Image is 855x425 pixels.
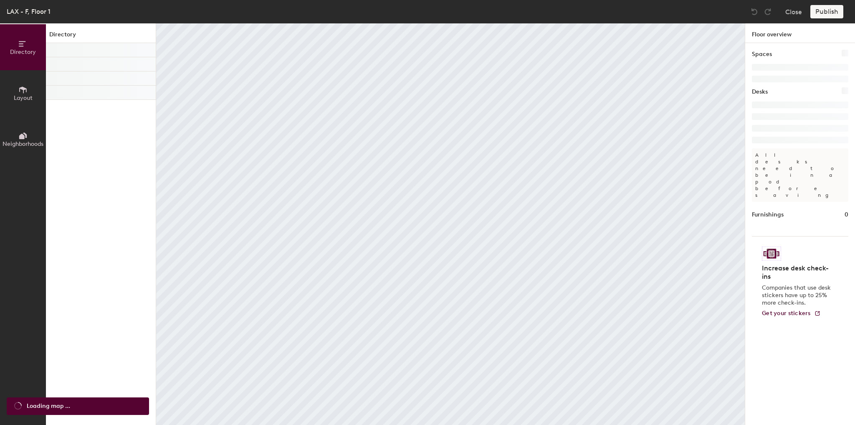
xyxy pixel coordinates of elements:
h1: Spaces [752,50,772,59]
canvas: Map [156,23,745,425]
span: Neighborhoods [3,140,43,148]
p: Companies that use desk stickers have up to 25% more check-ins. [762,284,833,307]
div: LAX - F, Floor 1 [7,6,51,17]
span: Get your stickers [762,310,811,317]
h1: Furnishings [752,210,784,219]
img: Sticker logo [762,247,781,261]
span: Directory [10,48,36,56]
span: Loading map ... [27,402,70,411]
button: Close [785,5,802,18]
h1: Floor overview [745,23,855,43]
h4: Increase desk check-ins [762,264,833,281]
h1: Directory [46,30,156,43]
h1: Desks [752,87,768,97]
a: Get your stickers [762,310,821,317]
img: Redo [764,8,772,16]
span: Layout [14,94,33,102]
img: Undo [750,8,759,16]
h1: 0 [845,210,848,219]
p: All desks need to be in a pod before saving [752,148,848,202]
